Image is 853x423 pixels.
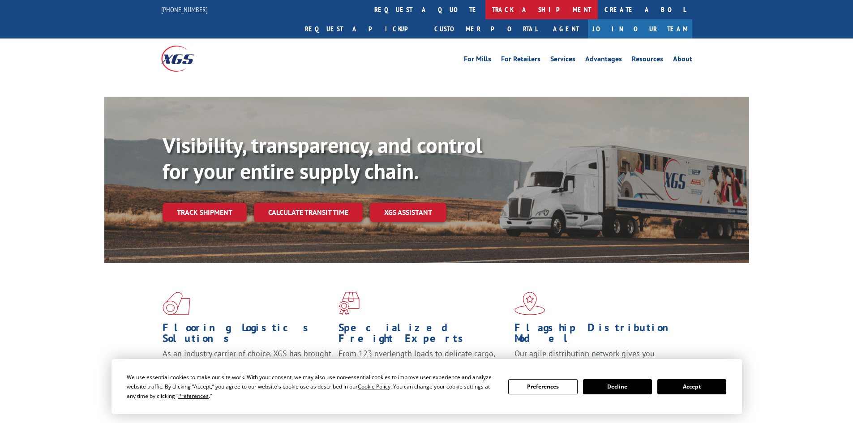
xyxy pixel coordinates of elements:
img: xgs-icon-focused-on-flooring-red [339,292,360,315]
p: From 123 overlength loads to delicate cargo, our experienced staff knows the best way to move you... [339,348,508,388]
a: [PHONE_NUMBER] [161,5,208,14]
a: XGS ASSISTANT [370,203,446,222]
button: Preferences [508,379,577,394]
img: xgs-icon-flagship-distribution-model-red [514,292,545,315]
button: Accept [657,379,726,394]
h1: Flagship Distribution Model [514,322,684,348]
a: About [673,56,692,65]
a: Calculate transit time [254,203,363,222]
a: Agent [544,19,588,38]
a: Track shipment [163,203,247,222]
img: xgs-icon-total-supply-chain-intelligence-red [163,292,190,315]
span: Cookie Policy [358,383,390,390]
span: Our agile distribution network gives you nationwide inventory management on demand. [514,348,679,369]
button: Decline [583,379,652,394]
a: Join Our Team [588,19,692,38]
span: As an industry carrier of choice, XGS has brought innovation and dedication to flooring logistics... [163,348,331,380]
a: Request a pickup [298,19,428,38]
a: For Retailers [501,56,540,65]
h1: Flooring Logistics Solutions [163,322,332,348]
a: Customer Portal [428,19,544,38]
a: Resources [632,56,663,65]
div: Cookie Consent Prompt [111,359,742,414]
b: Visibility, transparency, and control for your entire supply chain. [163,131,482,185]
div: We use essential cookies to make our site work. With your consent, we may also use non-essential ... [127,372,497,401]
h1: Specialized Freight Experts [339,322,508,348]
a: For Mills [464,56,491,65]
a: Advantages [585,56,622,65]
a: Services [550,56,575,65]
span: Preferences [178,392,209,400]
